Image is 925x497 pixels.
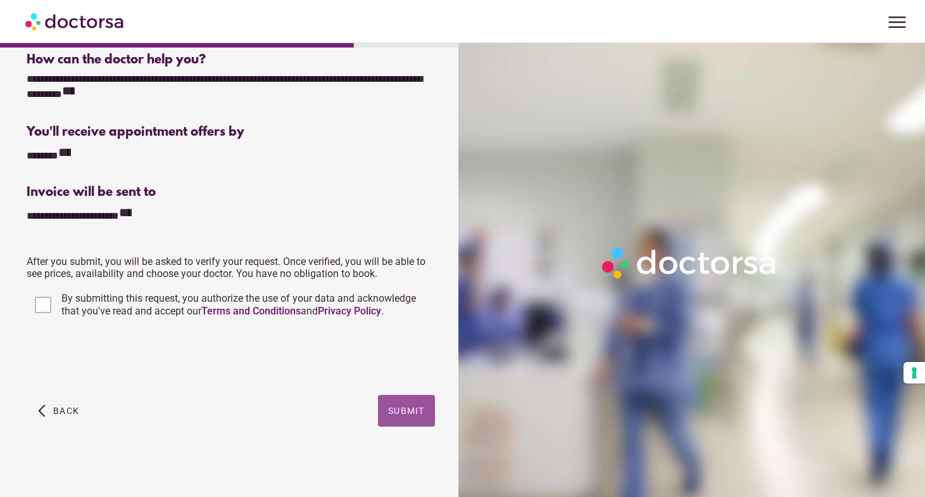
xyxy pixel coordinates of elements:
button: Submit [378,395,435,427]
span: Submit [388,406,425,416]
div: Invoice will be sent to [27,185,435,200]
button: arrow_back_ios Back [33,395,84,427]
a: Terms and Conditions [201,305,301,317]
div: How can the doctor help you? [27,53,435,67]
span: menu [885,10,909,34]
iframe: reCAPTCHA [27,333,219,382]
p: After you submit, you will be asked to verify your request. Once verified, you will be able to se... [27,255,435,280]
div: You'll receive appointment offers by [27,125,435,139]
button: Your consent preferences for tracking technologies [903,362,925,384]
a: Privacy Policy [318,305,381,317]
span: Back [53,406,79,416]
img: Logo-Doctorsa-trans-White-partial-flat.png [597,242,782,283]
span: By submitting this request, you authorize the use of your data and acknowledge that you've read a... [61,292,416,317]
img: Doctorsa.com [25,7,125,35]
